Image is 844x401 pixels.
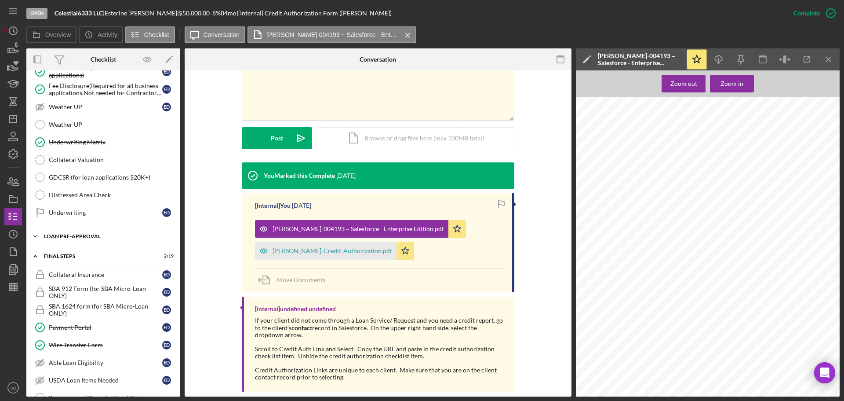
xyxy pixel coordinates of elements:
label: Conversation [204,31,240,38]
span: [PERSON_NAME], [DATE] 4:31 AM [638,251,700,255]
span: Terms & Conditions [716,176,750,179]
button: Complete [785,4,840,22]
time: 2025-07-28 16:33 [292,202,311,209]
div: [PERSON_NAME]-004193 ~ Salesforce - Enterprise Edition.pdf [598,52,681,66]
span: AUTH-004193 ~ Salesforce - Enterprise Edition [693,104,767,107]
label: Activity [98,31,117,38]
div: Complete [793,4,820,22]
div: Underwriting [49,209,162,216]
span: Move Documents [277,276,325,283]
a: UnderwritingED [31,204,176,221]
button: Checklist [125,26,175,43]
span: [DATE] 2:00 PM [586,104,611,107]
text: SO [10,386,16,390]
a: Fee Disclosure(Required for all business applications,Not needed for Contractor loans)ED [31,81,176,98]
div: Weather UP [49,103,162,110]
span: Funding Request [602,176,631,179]
span: [PERSON_NAME], [DATE] 4:31 AM [757,251,819,255]
span: Last Name [613,232,631,235]
span: Esig Name [731,197,750,200]
a: USDA Loan Items NeededED [31,372,176,389]
span: Last Modified By [721,251,750,254]
span: Copyright © [DATE]-[DATE] [DOMAIN_NAME], inc. All rights reserved. [655,268,778,272]
div: 2 / 19 [158,254,174,259]
div: E D [162,323,171,332]
time: 2025-07-28 16:34 [336,172,356,179]
a: Wire Transfer FormED [31,336,176,354]
div: [Internal] You [255,202,291,209]
div: E D [162,305,171,314]
div: Zoom out [670,75,697,92]
button: SO [4,379,22,397]
span: Esterine [638,224,652,228]
a: SBA 912 Form (for SBA Micro-Loan ONLY)ED [31,283,176,301]
button: [PERSON_NAME]-Credit-Authorization.pdf [255,242,414,260]
div: Credit Authorization Links are unique to each client. Make sure that you are on the client contac... [255,367,506,381]
div: E D [162,85,171,94]
span: [PERSON_NAME] [757,197,789,201]
a: Underwriting Matrix [31,133,176,151]
a: Collateral InsuranceED [31,266,176,283]
div: Post [271,127,283,149]
a: GDCSR (for loan applications $20K+) [31,169,176,186]
div: You Marked this Complete [264,172,335,179]
a: Collateral Valuation [31,151,176,169]
span: SSN [624,188,631,192]
a: Attestation (required for all new loan applications)ED [31,63,176,81]
button: [PERSON_NAME]-004193 ~ Salesforce - Enterprise Edition.pdf [247,26,416,43]
div: E D [162,376,171,385]
div: 8 % [212,10,221,17]
span: [DATE] [638,208,650,212]
span: Birthdate [615,208,631,212]
a: Distressed Area Check [31,186,176,204]
button: Post [242,127,312,149]
span: Contact [618,244,631,247]
div: 84 mo [221,10,236,17]
div: E D [162,270,171,279]
div: USDA Loan Items Needed [49,377,162,384]
span: Date of Authorization [714,156,750,159]
div: SBA 1624 form (for SBA Micro-Loan ONLY) [49,303,162,317]
span: AUTH-004193 [638,156,663,160]
span: First Name [612,224,631,228]
div: Esterine [PERSON_NAME] | [105,10,179,17]
div: GDCSR (for loan applications $20K+) [49,174,175,181]
strong: contact [291,324,312,331]
div: [PERSON_NAME]-004193 ~ Salesforce - Enterprise Edition.pdf [273,225,444,232]
div: Checklist [91,56,116,63]
button: Overview [26,26,76,43]
span: [PERSON_NAME] [638,232,670,236]
div: [Internal] undefined undefined [255,305,336,313]
div: E D [162,208,171,217]
a: Weather UPED [31,98,176,116]
button: [PERSON_NAME]-004193 ~ Salesforce - Enterprise Edition.pdf [255,220,466,238]
span: Credit Pull Auth [723,167,750,171]
button: Zoom out [662,75,706,92]
div: Open Intercom Messenger [814,362,835,383]
div: Underwriting Matrix [49,139,175,146]
div: FINAL STEPS [44,254,152,259]
span: Name [622,160,631,163]
div: SBA 912 Form (for SBA Micro-Loan ONLY) [49,285,162,299]
div: Conversation [360,56,396,63]
span: AUTH-004193 [593,138,628,143]
div: Distressed Area Check [49,191,175,199]
div: E D [162,358,171,367]
label: Checklist [144,31,169,38]
a: Payment PortalED [31,319,176,336]
div: Payment Portal [49,324,162,331]
div: Scroll to Credit Auth Link and Select. Copy the URL and paste in the credit authorization check l... [255,346,506,360]
div: $50,000.00 [179,10,212,17]
span: ESig Auth [733,188,749,192]
div: E D [162,103,171,111]
a: Weather UP [31,116,176,133]
div: Attestation (required for all new loan applications) [49,65,162,79]
div: Zoom in [720,75,743,92]
div: [PERSON_NAME]-Credit-Authorization.pdf [273,247,392,254]
button: Conversation [185,26,246,43]
label: [PERSON_NAME]-004193 ~ Salesforce - Enterprise Edition.pdf [266,31,398,38]
label: Overview [45,31,71,38]
span: 06-12 Inquiry Submitted [638,180,680,184]
span: Contact [618,167,631,171]
button: Move Documents [255,269,334,291]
